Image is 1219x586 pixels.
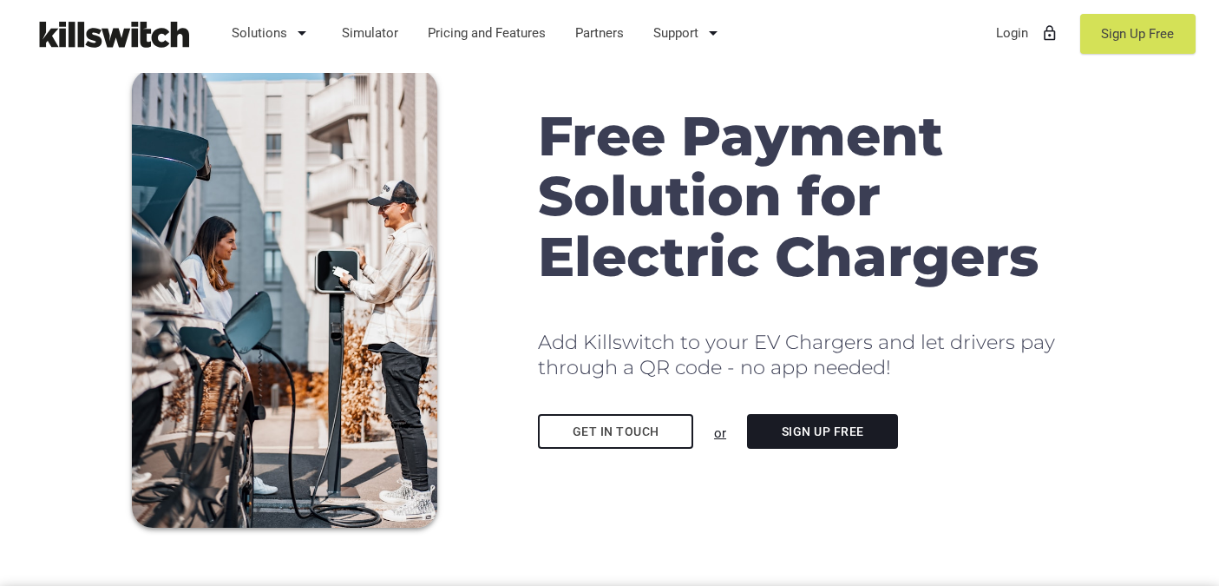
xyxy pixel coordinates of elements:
[714,425,726,441] u: or
[292,12,312,54] i: arrow_drop_down
[703,12,724,54] i: arrow_drop_down
[26,13,200,56] img: Killswitch
[567,10,632,56] a: Partners
[538,106,1087,286] h1: Free Payment Solution for Electric Chargers
[538,330,1087,379] h2: Add Killswitch to your EV Chargers and let drivers pay through a QR code - no app needed!
[988,10,1067,56] a: Loginlock_outline
[1041,12,1058,54] i: lock_outline
[538,414,693,449] a: Get in touch
[224,10,321,56] a: Solutions
[334,10,407,56] a: Simulator
[1080,14,1196,54] a: Sign Up Free
[420,10,554,56] a: Pricing and Features
[747,414,898,449] a: Sign Up Free
[132,69,437,528] img: Couple charging EV with mobile payments
[646,10,732,56] a: Support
